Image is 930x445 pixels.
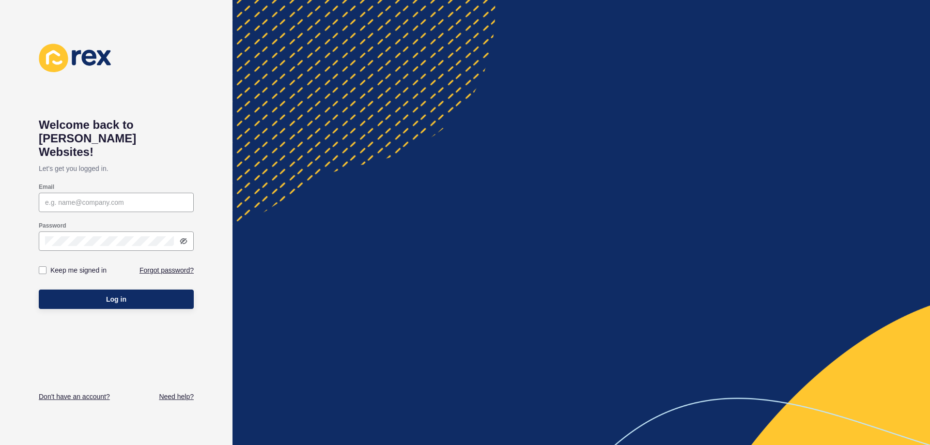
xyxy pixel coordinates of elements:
[50,265,107,275] label: Keep me signed in
[45,198,187,207] input: e.g. name@company.com
[39,183,54,191] label: Email
[39,392,110,401] a: Don't have an account?
[39,222,66,230] label: Password
[159,392,194,401] a: Need help?
[39,159,194,178] p: Let's get you logged in.
[39,118,194,159] h1: Welcome back to [PERSON_NAME] Websites!
[106,294,126,304] span: Log in
[139,265,194,275] a: Forgot password?
[39,290,194,309] button: Log in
